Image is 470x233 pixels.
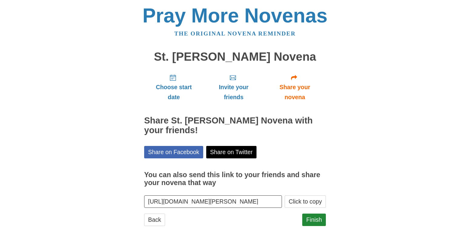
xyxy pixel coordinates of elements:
[144,69,204,105] a: Choose start date
[174,30,296,37] a: The original novena reminder
[285,195,326,208] button: Click to copy
[150,82,197,102] span: Choose start date
[270,82,320,102] span: Share your novena
[144,116,326,135] h2: Share St. [PERSON_NAME] Novena with your friends!
[204,69,264,105] a: Invite your friends
[144,214,165,226] a: Back
[206,146,257,158] a: Share on Twitter
[210,82,258,102] span: Invite your friends
[264,69,326,105] a: Share your novena
[144,50,326,63] h1: St. [PERSON_NAME] Novena
[143,4,328,27] a: Pray More Novenas
[144,146,203,158] a: Share on Facebook
[144,171,326,187] h3: You can also send this link to your friends and share your novena that way
[302,214,326,226] a: Finish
